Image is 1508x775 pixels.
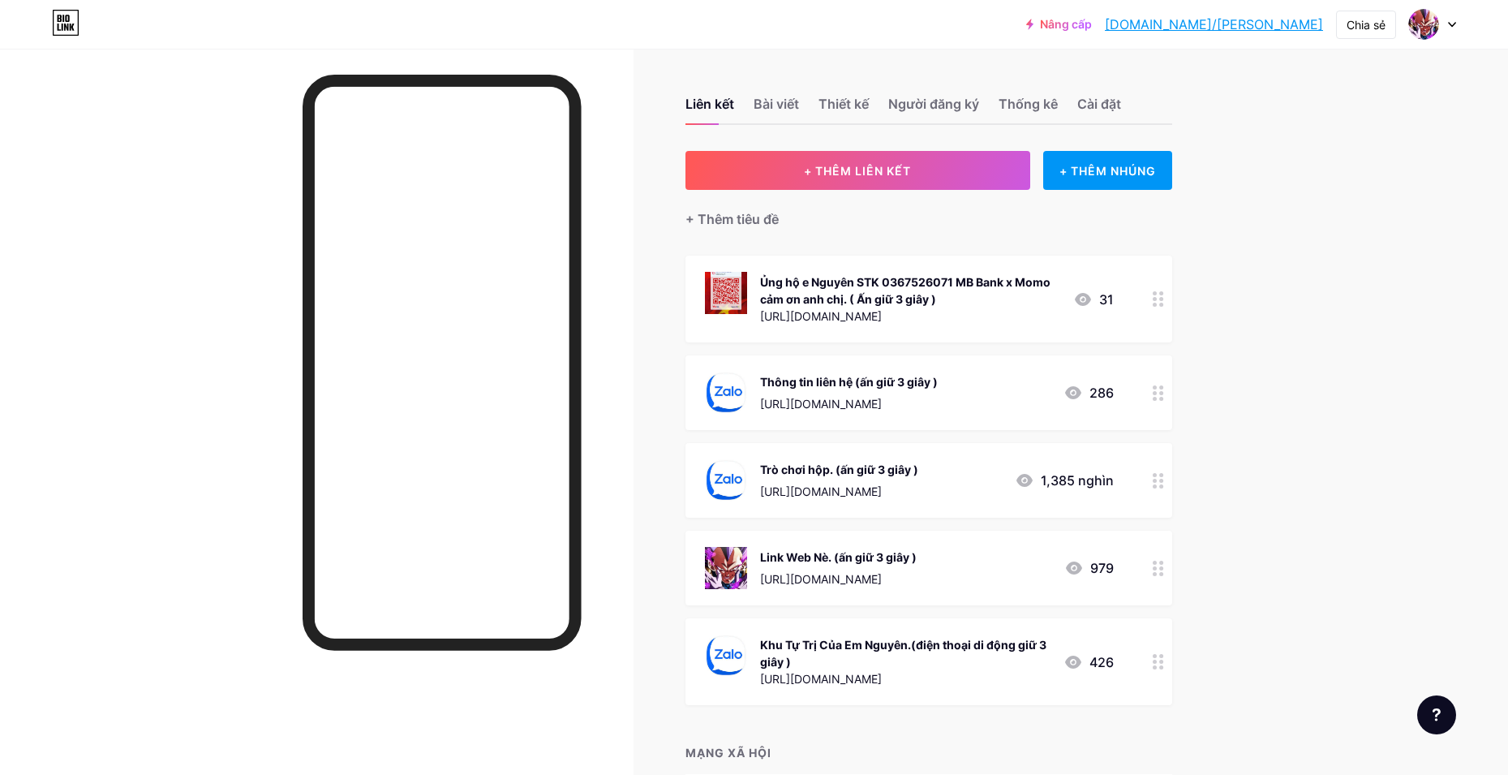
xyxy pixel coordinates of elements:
font: [URL][DOMAIN_NAME] [760,397,882,411]
font: MẠNG XÃ HỘI [685,746,771,760]
font: Thống kê [999,96,1058,112]
font: Chia sẻ [1347,18,1386,32]
font: [URL][DOMAIN_NAME] [760,484,882,498]
button: + THÊM LIÊN KẾT [685,151,1030,190]
font: Bài viết [754,96,799,112]
font: Thiết kế [818,96,869,112]
font: Ủng hộ e Nguyên STK 0367526071 MB Bank x Momo cảm ơn anh chị. ( Ấn giữ 3 giây ) [760,275,1050,306]
font: + THÊM NHÚNG [1059,164,1156,178]
font: [URL][DOMAIN_NAME] [760,672,882,686]
font: Nâng cấp [1040,17,1092,31]
img: Thông tin liên hệ (ấn giữ 3 giây ) [705,372,747,414]
font: Cài đặt [1077,96,1121,112]
font: [URL][DOMAIN_NAME] [760,309,882,323]
img: Jr Nguyên [1408,9,1439,40]
font: 1,385 nghìn [1041,472,1114,489]
font: Khu Tự Trị Của Em Nguyên.(điện thoại di động giữ 3 giây ) [760,638,1046,669]
font: 31 [1099,291,1114,308]
font: Trò chơi hộp. (ấn giữ 3 giây ) [760,463,918,476]
img: Ủng hộ e Nguyên STK 0367526071 MB Bank x Momo cảm ơn anh chị. ( Ấn giữ 3 giây ) [705,272,747,314]
font: 286 [1089,385,1114,401]
img: Link Web Nè. (ấn giữ 3 giây ) [705,547,747,589]
font: + Thêm tiêu đề [685,211,779,227]
img: Khu Tự Trị Của Em Nguyên.(điện thoại di động giữ 3 giây ) [705,635,747,677]
font: Liên kết [685,96,734,112]
font: [URL][DOMAIN_NAME] [760,572,882,586]
img: Trò chơi hộp. (ấn giữ 3 giây ) [705,459,747,502]
font: [DOMAIN_NAME]/[PERSON_NAME] [1105,16,1323,32]
font: Người đăng ký [888,96,979,112]
font: 426 [1089,654,1114,670]
font: Link Web Nè. (ấn giữ 3 giây ) [760,550,917,564]
font: Thông tin liên hệ (ấn giữ 3 giây ) [760,375,938,389]
a: [DOMAIN_NAME]/[PERSON_NAME] [1105,15,1323,34]
font: + THÊM LIÊN KẾT [804,164,911,178]
font: 979 [1090,560,1114,576]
